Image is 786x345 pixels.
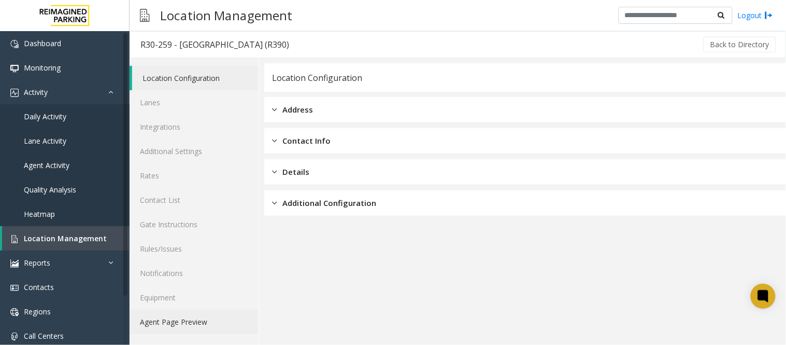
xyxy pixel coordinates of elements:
img: 'icon' [10,308,19,316]
span: Daily Activity [24,112,66,121]
span: Call Centers [24,331,64,341]
a: Agent Page Preview [130,310,259,334]
button: Back to Directory [704,37,776,52]
a: Gate Instructions [130,212,259,237]
span: Activity [24,87,48,97]
img: 'icon' [10,89,19,97]
a: Rates [130,163,259,188]
img: closed [272,197,277,209]
img: 'icon' [10,235,19,243]
span: Agent Activity [24,160,69,170]
div: R30-259 - [GEOGRAPHIC_DATA] (R390) [140,38,289,51]
img: closed [272,104,277,116]
a: Notifications [130,261,259,285]
img: 'icon' [10,284,19,292]
img: 'icon' [10,259,19,268]
img: 'icon' [10,40,19,48]
span: Dashboard [24,38,61,48]
span: Heatmap [24,209,55,219]
a: Location Management [2,226,130,251]
img: closed [272,135,277,147]
a: Contact List [130,188,259,212]
span: Address [282,104,313,116]
div: Location Configuration [272,71,362,85]
span: Location Management [24,233,107,243]
span: Reports [24,258,50,268]
span: Monitoring [24,63,61,73]
h3: Location Management [155,3,297,28]
a: Location Configuration [132,66,259,90]
img: pageIcon [140,3,150,28]
img: 'icon' [10,333,19,341]
a: Equipment [130,285,259,310]
span: Regions [24,307,51,316]
img: closed [272,166,277,178]
span: Contacts [24,282,54,292]
a: Additional Settings [130,139,259,163]
span: Details [282,166,309,178]
span: Contact Info [282,135,331,147]
img: 'icon' [10,64,19,73]
img: logout [765,10,773,21]
a: Integrations [130,115,259,139]
a: Logout [738,10,773,21]
a: Rules/Issues [130,237,259,261]
span: Lane Activity [24,136,66,146]
span: Additional Configuration [282,197,376,209]
span: Quality Analysis [24,185,76,195]
a: Lanes [130,90,259,115]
